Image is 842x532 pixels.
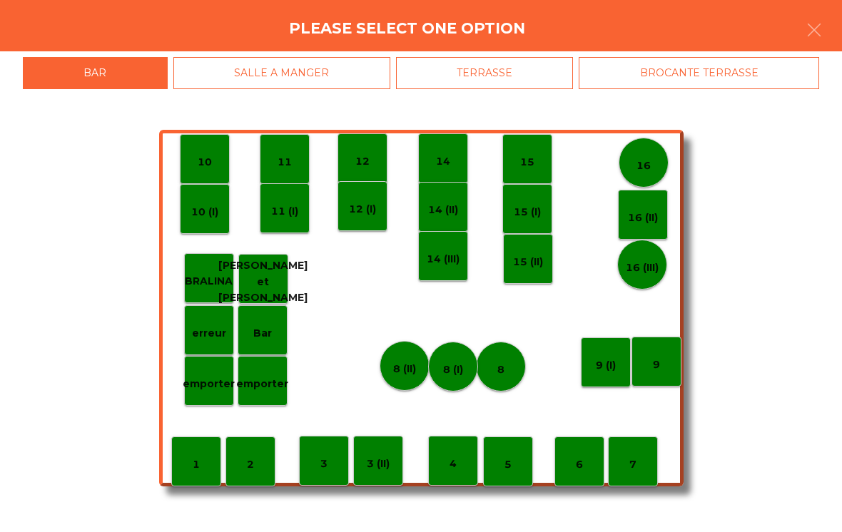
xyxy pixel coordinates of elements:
[247,456,254,473] p: 2
[576,456,583,473] p: 6
[173,57,390,89] div: SALLE A MANGER
[653,357,660,373] p: 9
[636,158,651,174] p: 16
[443,362,463,378] p: 8 (I)
[396,57,574,89] div: TERRASSE
[218,257,308,306] p: [PERSON_NAME] et [PERSON_NAME]
[367,456,390,472] p: 3 (II)
[579,57,819,89] div: BROCANTE TERRASSE
[355,153,370,170] p: 12
[628,210,658,226] p: 16 (II)
[428,202,458,218] p: 14 (II)
[183,376,235,392] p: emporter
[629,456,636,473] p: 7
[436,153,450,170] p: 14
[236,376,288,392] p: emporter
[320,456,328,472] p: 3
[626,260,659,276] p: 16 (III)
[514,204,541,220] p: 15 (I)
[289,18,525,39] h4: Please select one option
[185,273,233,290] p: BRALINA
[596,357,616,374] p: 9 (I)
[198,154,212,170] p: 10
[193,456,200,473] p: 1
[393,361,416,377] p: 8 (II)
[23,57,168,89] div: BAR
[253,325,272,342] p: Bar
[278,154,292,170] p: 11
[191,204,218,220] p: 10 (I)
[450,456,457,472] p: 4
[271,203,298,220] p: 11 (I)
[513,254,543,270] p: 15 (II)
[520,154,534,170] p: 15
[497,362,504,378] p: 8
[504,456,512,473] p: 5
[192,325,226,342] p: erreur
[349,201,376,218] p: 12 (I)
[427,251,460,267] p: 14 (III)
